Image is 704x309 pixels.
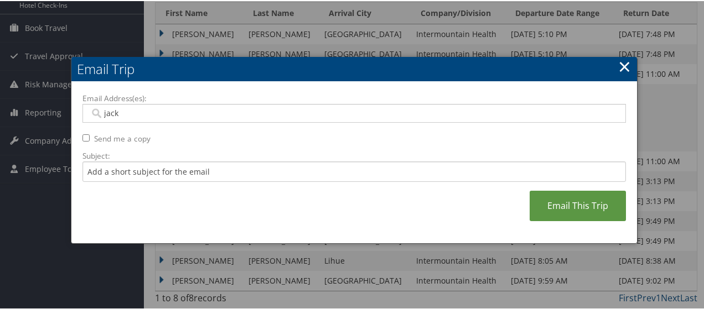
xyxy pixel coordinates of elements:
input: Add a short subject for the email [82,160,626,181]
a: × [618,54,631,76]
a: Email This Trip [530,190,626,220]
h2: Email Trip [71,56,637,80]
input: Email address (Separate multiple email addresses with commas) [90,107,619,118]
label: Send me a copy [94,132,151,143]
label: Subject: [82,149,626,160]
label: Email Address(es): [82,92,626,103]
